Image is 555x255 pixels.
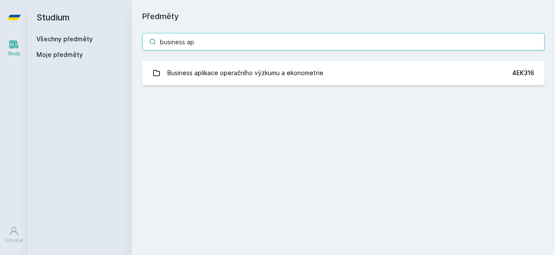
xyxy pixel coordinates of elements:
[167,64,323,82] div: Business aplikace operačního výzkumu a ekonometrie
[142,61,545,85] a: Business aplikace operačního výzkumu a ekonometrie 4EK316
[5,237,23,244] div: Uživatel
[8,50,20,57] div: Study
[36,35,93,43] a: Všechny předměty
[142,33,545,50] input: Název nebo ident předmětu…
[2,222,26,248] a: Uživatel
[142,10,545,23] h1: Předměty
[36,50,83,59] span: Moje předměty
[2,35,26,61] a: Study
[512,69,534,77] div: 4EK316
